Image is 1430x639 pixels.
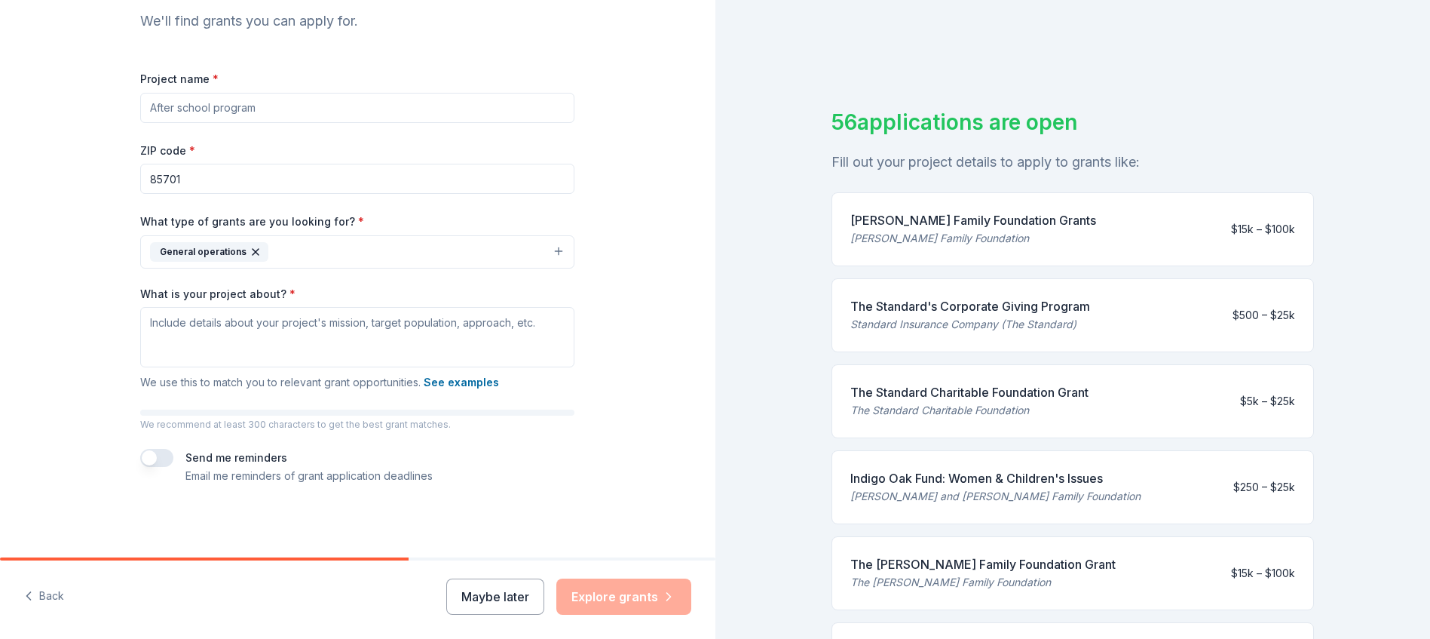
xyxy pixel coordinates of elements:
[850,229,1096,247] div: [PERSON_NAME] Family Foundation
[850,469,1141,487] div: Indigo Oak Fund: Women & Children's Issues
[185,451,287,464] label: Send me reminders
[140,72,219,87] label: Project name
[850,383,1089,401] div: The Standard Charitable Foundation Grant
[850,297,1090,315] div: The Standard's Corporate Giving Program
[446,579,544,615] button: Maybe later
[424,373,499,392] button: See examples
[140,235,574,269] button: General operations
[24,581,64,613] button: Back
[140,214,364,229] label: What type of grants are you looking for?
[140,93,574,123] input: After school program
[831,106,1314,138] div: 56 applications are open
[831,150,1314,174] div: Fill out your project details to apply to grants like:
[1231,220,1295,238] div: $15k – $100k
[850,315,1090,333] div: Standard Insurance Company (The Standard)
[140,419,574,431] p: We recommend at least 300 characters to get the best grant matches.
[1240,392,1295,410] div: $5k – $25k
[140,164,574,194] input: 12345 (U.S. only)
[850,573,1116,591] div: The [PERSON_NAME] Family Foundation
[1233,478,1295,496] div: $250 – $25k
[140,143,195,158] label: ZIP code
[185,467,433,485] p: Email me reminders of grant application deadlines
[850,555,1116,573] div: The [PERSON_NAME] Family Foundation Grant
[850,401,1089,419] div: The Standard Charitable Foundation
[150,242,268,262] div: General operations
[850,211,1096,229] div: [PERSON_NAME] Family Foundation Grants
[140,9,574,33] div: We'll find grants you can apply for.
[1232,306,1295,324] div: $500 – $25k
[1231,564,1295,582] div: $15k – $100k
[140,376,499,389] span: We use this to match you to relevant grant opportunities.
[140,287,295,302] label: What is your project about?
[850,487,1141,505] div: [PERSON_NAME] and [PERSON_NAME] Family Foundation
